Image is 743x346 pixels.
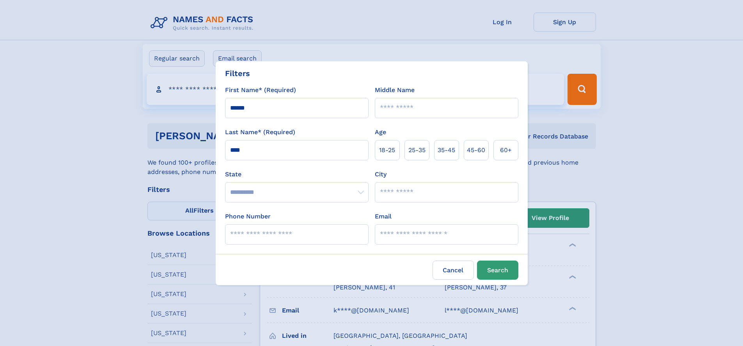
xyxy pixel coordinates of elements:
label: Age [375,128,386,137]
label: Middle Name [375,85,415,95]
label: Last Name* (Required) [225,128,295,137]
span: 45‑60 [467,145,485,155]
span: 18‑25 [379,145,395,155]
label: City [375,170,387,179]
label: First Name* (Required) [225,85,296,95]
div: Filters [225,67,250,79]
label: State [225,170,369,179]
button: Search [477,261,518,280]
span: 60+ [500,145,512,155]
label: Email [375,212,392,221]
span: 25‑35 [408,145,426,155]
label: Phone Number [225,212,271,221]
label: Cancel [433,261,474,280]
span: 35‑45 [438,145,455,155]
